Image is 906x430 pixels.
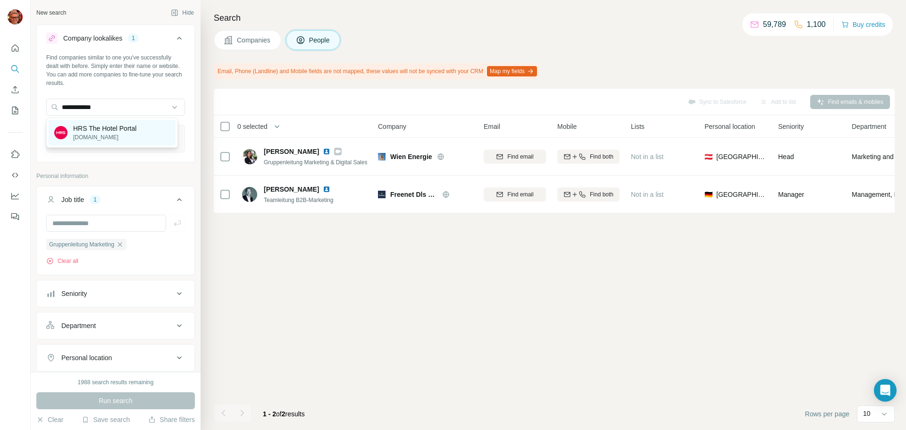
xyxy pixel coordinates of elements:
div: Job title [61,195,84,204]
button: Job title1 [37,188,194,215]
span: Gruppenleitung Marketing [49,240,114,249]
span: Rows per page [805,409,849,419]
p: HRS The Hotel Portal [73,124,136,133]
span: 1 - 2 [263,410,276,418]
button: Use Surfe on LinkedIn [8,146,23,163]
button: Hide [164,6,201,20]
h4: Search [214,11,895,25]
p: Personal information [36,172,195,180]
span: [GEOGRAPHIC_DATA] [716,152,767,161]
span: of [276,410,282,418]
span: [PERSON_NAME] [264,147,319,156]
span: Lists [631,122,645,131]
button: Map my fields [487,66,537,76]
span: Not in a list [631,191,663,198]
button: Buy credits [841,18,885,31]
div: Personal location [61,353,112,363]
span: Company [378,122,406,131]
span: People [309,35,331,45]
span: Head [778,153,794,160]
button: Share filters [148,415,195,424]
span: 🇦🇹 [705,152,713,161]
p: 10 [863,409,871,418]
span: Personal location [705,122,755,131]
img: LinkedIn logo [323,185,330,193]
img: HRS The Hotel Portal [54,126,67,139]
span: 0 selected [237,122,268,131]
img: Avatar [242,187,257,202]
div: 1988 search results remaining [78,378,154,387]
button: Personal location [37,346,194,369]
span: results [263,410,305,418]
button: Find both [557,187,620,202]
button: Clear all [46,257,78,265]
img: Avatar [242,149,257,164]
div: Open Intercom Messenger [874,379,897,402]
div: 1 [128,34,139,42]
div: New search [36,8,66,17]
span: Manager [778,191,804,198]
div: Email, Phone (Landline) and Mobile fields are not mapped, these values will not be synced with yo... [214,63,539,79]
div: Company lookalikes [63,34,122,43]
span: Department [852,122,886,131]
button: Seniority [37,282,194,305]
span: 🇩🇪 [705,190,713,199]
button: Use Surfe API [8,167,23,184]
span: Find email [507,190,533,199]
button: Dashboard [8,187,23,204]
div: 1 [90,195,101,204]
div: Seniority [61,289,87,298]
div: Department [61,321,96,330]
button: Department [37,314,194,337]
span: Mobile [557,122,577,131]
button: Find both [557,150,620,164]
span: 2 [282,410,285,418]
button: Search [8,60,23,77]
span: [PERSON_NAME] [264,185,319,193]
span: Wien Energie [390,152,432,161]
span: Teamleitung B2B-Marketing [264,197,333,203]
p: 1,100 [807,19,826,30]
span: [GEOGRAPHIC_DATA] [716,190,767,199]
img: Logo of Wien Energie [378,153,386,160]
button: Feedback [8,208,23,225]
span: Find email [507,152,533,161]
div: Find companies similar to one you've successfully dealt with before. Simply enter their name or w... [46,53,185,87]
button: Find email [484,150,546,164]
p: 59,789 [763,19,786,30]
button: Find email [484,187,546,202]
span: Freenet Dls GmbH [390,190,437,199]
button: Enrich CSV [8,81,23,98]
span: Find both [590,190,613,199]
button: Save search [82,415,130,424]
img: LinkedIn logo [323,148,330,155]
span: Not in a list [631,153,663,160]
span: Companies [237,35,271,45]
span: Seniority [778,122,804,131]
span: Find both [590,152,613,161]
p: [DOMAIN_NAME] [73,133,136,142]
button: My lists [8,102,23,119]
button: Quick start [8,40,23,57]
img: Avatar [8,9,23,25]
span: Email [484,122,500,131]
button: Company lookalikes1 [37,27,194,53]
button: Clear [36,415,63,424]
span: Gruppenleitung Marketing & Digital Sales [264,159,367,166]
img: Logo of Freenet Dls GmbH [378,191,386,198]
